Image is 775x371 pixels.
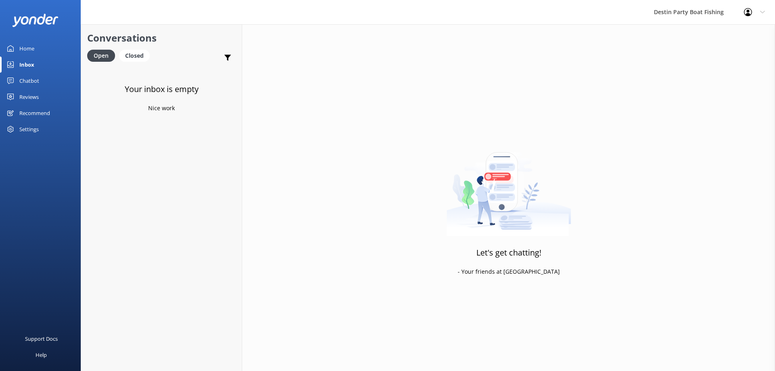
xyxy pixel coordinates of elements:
[446,135,571,236] img: artwork of a man stealing a conversation from at giant smartphone
[19,57,34,73] div: Inbox
[25,331,58,347] div: Support Docs
[87,51,119,60] a: Open
[19,105,50,121] div: Recommend
[19,40,34,57] div: Home
[87,50,115,62] div: Open
[458,267,560,276] p: - Your friends at [GEOGRAPHIC_DATA]
[19,89,39,105] div: Reviews
[36,347,47,363] div: Help
[119,50,150,62] div: Closed
[87,30,236,46] h2: Conversations
[19,73,39,89] div: Chatbot
[148,104,175,113] p: Nice work
[125,83,199,96] h3: Your inbox is empty
[476,246,541,259] h3: Let's get chatting!
[12,14,59,27] img: yonder-white-logo.png
[19,121,39,137] div: Settings
[119,51,154,60] a: Closed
